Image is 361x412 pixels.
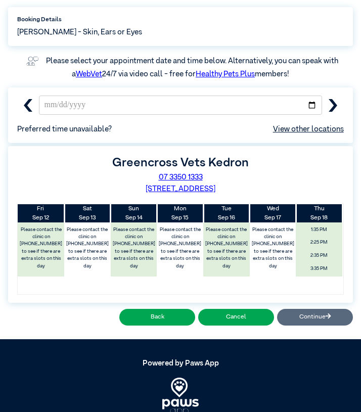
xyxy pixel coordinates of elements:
span: 2:25 PM [299,238,340,249]
th: Sep 17 [250,204,296,222]
span: 2:35 PM [299,250,340,261]
th: Sep 18 [296,204,342,222]
th: Sep 14 [111,204,157,222]
label: Please contact the clinic on [PHONE_NUMBER] to see if there are extra slots on this day [19,224,64,272]
a: Healthy Pets Plus [196,70,255,78]
label: Please contact the clinic on [PHONE_NUMBER] to see if there are extra slots on this day [250,224,295,272]
th: Sep 13 [64,204,111,222]
a: 07 3350 1333 [159,173,203,181]
label: Please contact the clinic on [PHONE_NUMBER] to see if there are extra slots on this day [158,224,203,272]
a: [STREET_ADDRESS] [146,185,215,193]
label: Please select your appointment date and time below. Alternatively, you can speak with a 24/7 via ... [46,57,340,78]
a: View other locations [273,124,344,135]
th: Sep 16 [203,204,250,222]
h5: Powered by Paws App [8,359,353,368]
button: Cancel [198,309,274,326]
label: Booking Details [17,15,343,24]
img: vet [23,54,41,69]
button: Back [119,309,195,326]
th: Sep 12 [18,204,64,222]
label: Please contact the clinic on [PHONE_NUMBER] to see if there are extra slots on this day [204,224,249,272]
label: Greencross Vets Kedron [112,157,249,169]
a: WebVet [76,70,102,78]
label: Please contact the clinic on [PHONE_NUMBER] to see if there are extra slots on this day [65,224,110,272]
span: 1:35 PM [299,224,340,236]
span: [PERSON_NAME] - Skin, Ears or Eyes [17,27,142,38]
span: Preferred time unavailable? [17,124,343,135]
span: 3:35 PM [299,263,340,274]
label: Please contact the clinic on [PHONE_NUMBER] to see if there are extra slots on this day [111,224,156,272]
th: Sep 15 [157,204,203,222]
